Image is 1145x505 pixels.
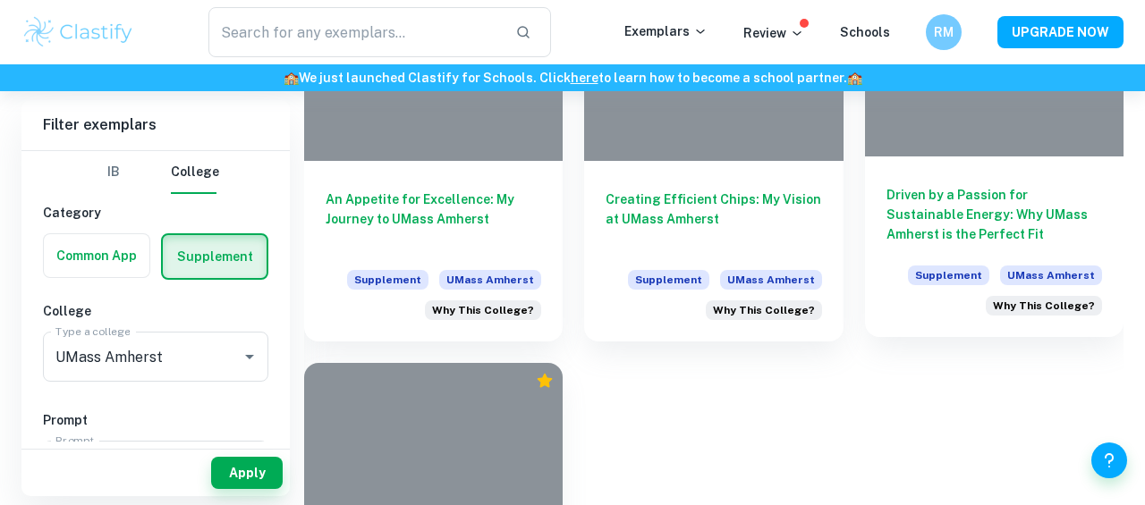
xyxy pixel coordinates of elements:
div: Premium [536,372,554,390]
h6: College [43,301,268,321]
input: Search for any exemplars... [208,7,501,57]
h6: Creating Efficient Chips: My Vision at UMass Amherst [606,189,821,248]
button: IB [92,151,135,194]
span: Supplement [908,265,989,285]
h6: Category [43,203,268,223]
button: Open [237,344,262,369]
label: Prompt [55,433,95,448]
span: Why This College? [713,302,815,318]
button: Help and Feedback [1091,442,1127,478]
h6: Prompt [43,410,268,430]
span: Why This College? [432,302,534,318]
p: Review [743,23,804,43]
button: Common App [44,234,149,277]
div: Please tell us why you want to attend UMass Amherst? [986,296,1102,316]
span: 🏫 [284,71,299,85]
div: Filter type choice [92,151,219,194]
button: UPGRADE NOW [997,16,1124,48]
span: Supplement [347,270,428,290]
h6: We just launched Clastify for Schools. Click to learn how to become a school partner. [4,68,1141,88]
button: Supplement [163,235,267,278]
span: Why This College? [993,298,1095,314]
button: RM [926,14,962,50]
span: Supplement [628,270,709,290]
img: Clastify logo [21,14,135,50]
a: here [571,71,598,85]
span: 🏫 [847,71,862,85]
div: Please tell us why you want to attend UMass Amherst? [706,300,822,320]
button: College [171,151,219,194]
p: Exemplars [624,21,708,41]
span: UMass Amherst [439,270,541,290]
span: UMass Amherst [1000,265,1102,285]
span: UMass Amherst [720,270,822,290]
div: Please tell us why you want to attend UMass Amherst? [425,300,541,320]
label: Type a college [55,324,130,339]
h6: An Appetite for Excellence: My Journey to UMass Amherst [326,189,541,248]
h6: RM [934,22,954,42]
h6: Driven by a Passion for Sustainable Energy: Why UMass Amherst is the Perfect Fit [886,185,1102,244]
a: Schools [840,25,890,39]
button: Apply [211,457,283,489]
h6: Filter exemplars [21,100,290,150]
